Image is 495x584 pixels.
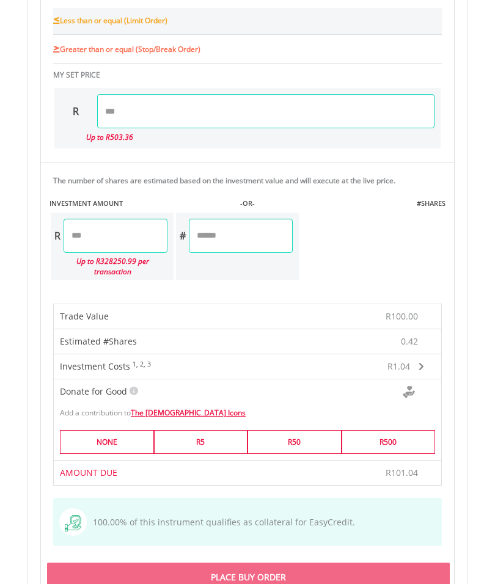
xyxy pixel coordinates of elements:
span: R101.04 [386,467,418,478]
div: Up to R328250.99 per transaction [51,253,167,280]
h6: MY SET PRICE [53,70,442,81]
label: R50 [248,430,342,454]
a: The [DEMOGRAPHIC_DATA] Icons [131,407,246,418]
img: collateral-qualifying-green.svg [65,515,81,531]
div: R [51,219,64,253]
sup: 1, 2, 3 [133,360,151,368]
label: R5 [154,430,248,454]
span: Donate for Good [60,385,127,397]
label: NONE [60,430,154,454]
span: R1.04 [387,360,410,372]
div: # [176,219,189,253]
span: Less than or equal (Limit Order) [60,15,167,26]
span: Estimated #Shares [60,335,137,347]
span: R100.00 [386,310,418,322]
div: Up to R [86,129,435,142]
span: Trade Value [60,310,109,322]
span: Investment Costs [60,360,130,372]
div: R [54,94,97,128]
span: 100.00% of this instrument qualifies as collateral for EasyCredit. [87,516,355,528]
span: AMOUNT DUE [60,467,117,478]
span: Greater than or equal (Stop/Break Order) [60,44,200,54]
span: 503.36 [110,132,133,142]
label: #SHARES [417,199,446,208]
label: R500 [342,430,436,454]
span: 0.42 [401,335,418,348]
div: The number of shares are estimated based on the investment value and will execute at the live price. [53,175,449,186]
img: Donte For Good [403,386,415,398]
label: INVESTMENT AMOUNT [50,199,123,208]
label: -OR- [240,199,255,208]
div: Add a contribution to [54,401,441,418]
